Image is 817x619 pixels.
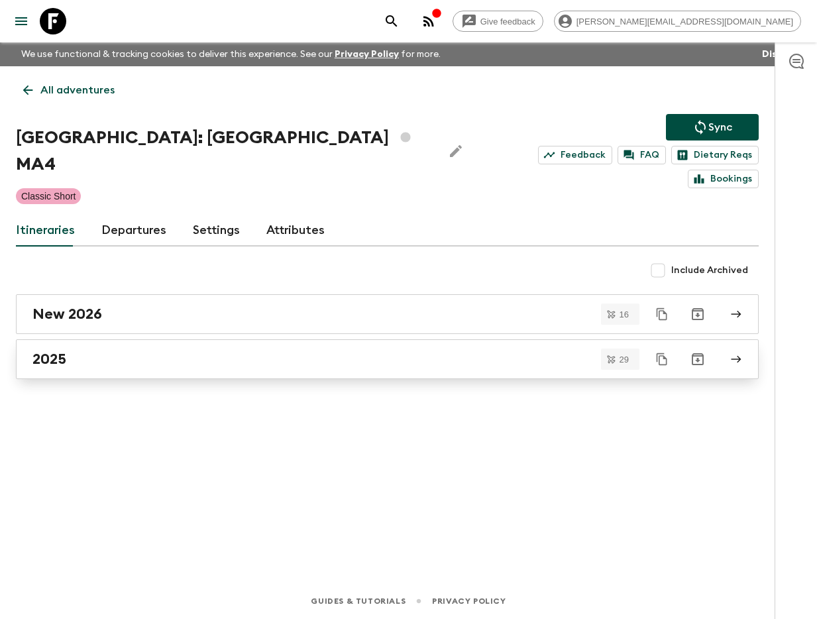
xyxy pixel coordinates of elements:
[759,45,801,64] button: Dismiss
[671,264,748,277] span: Include Archived
[21,190,76,203] p: Classic Short
[32,306,102,323] h2: New 2026
[335,50,399,59] a: Privacy Policy
[666,114,759,141] button: Sync adventure departures to the booking engine
[311,594,406,608] a: Guides & Tutorials
[612,310,637,319] span: 16
[266,215,325,247] a: Attributes
[16,215,75,247] a: Itineraries
[684,301,711,327] button: Archive
[378,8,405,34] button: search adventures
[708,119,732,135] p: Sync
[16,125,432,178] h1: [GEOGRAPHIC_DATA]: [GEOGRAPHIC_DATA] MA4
[538,146,612,164] a: Feedback
[32,351,66,368] h2: 2025
[16,77,122,103] a: All adventures
[40,82,115,98] p: All adventures
[193,215,240,247] a: Settings
[473,17,543,27] span: Give feedback
[8,8,34,34] button: menu
[650,347,674,371] button: Duplicate
[443,125,469,178] button: Edit Adventure Title
[432,594,506,608] a: Privacy Policy
[16,339,759,379] a: 2025
[16,294,759,334] a: New 2026
[569,17,800,27] span: [PERSON_NAME][EMAIL_ADDRESS][DOMAIN_NAME]
[554,11,801,32] div: [PERSON_NAME][EMAIL_ADDRESS][DOMAIN_NAME]
[671,146,759,164] a: Dietary Reqs
[453,11,543,32] a: Give feedback
[650,302,674,326] button: Duplicate
[688,170,759,188] a: Bookings
[684,346,711,372] button: Archive
[101,215,166,247] a: Departures
[612,355,637,364] span: 29
[618,146,666,164] a: FAQ
[16,42,446,66] p: We use functional & tracking cookies to deliver this experience. See our for more.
